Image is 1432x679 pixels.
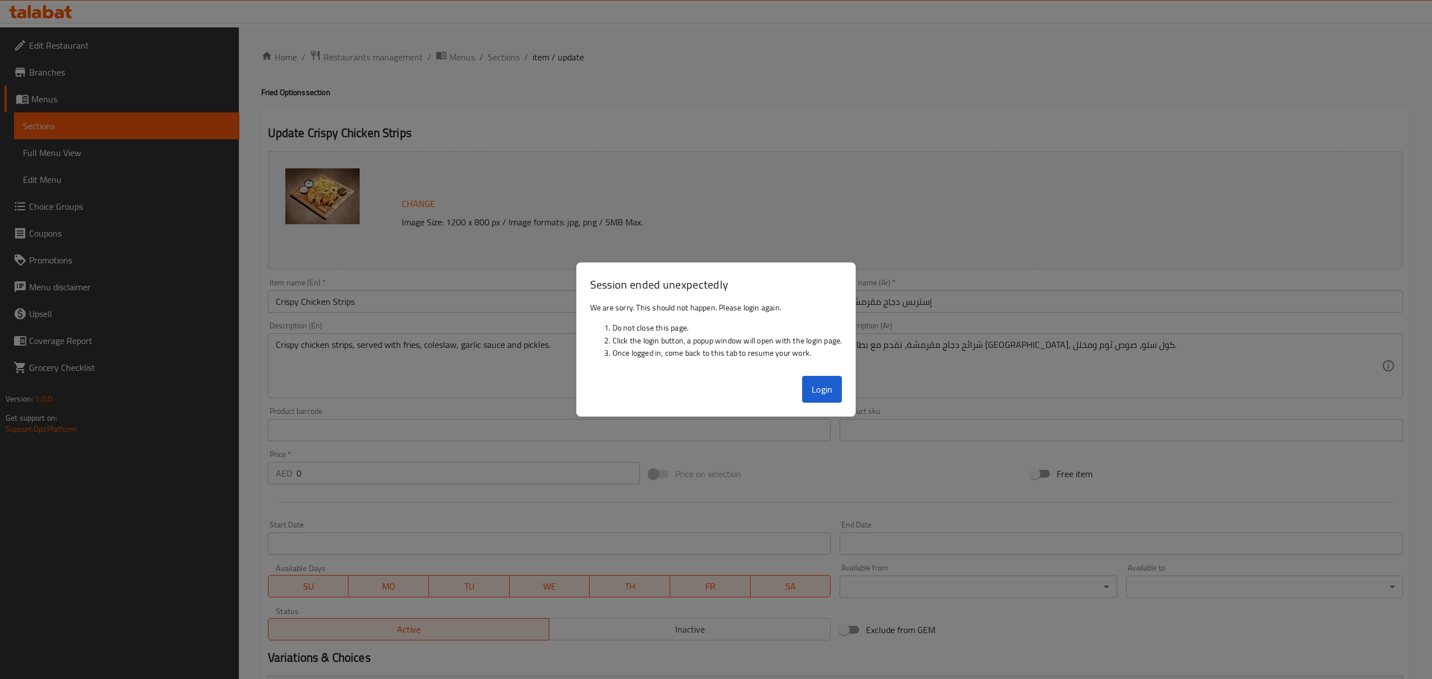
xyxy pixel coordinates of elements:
[802,376,842,403] button: Login
[613,347,842,359] li: Once logged in, come back to this tab to resume your work.
[590,276,842,293] h3: Session ended unexpectedly
[613,334,842,347] li: Click the login button, a popup window will open with the login page.
[577,297,856,372] div: We are sorry. This should not happen. Please login again.
[613,322,842,334] li: Do not close this page.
